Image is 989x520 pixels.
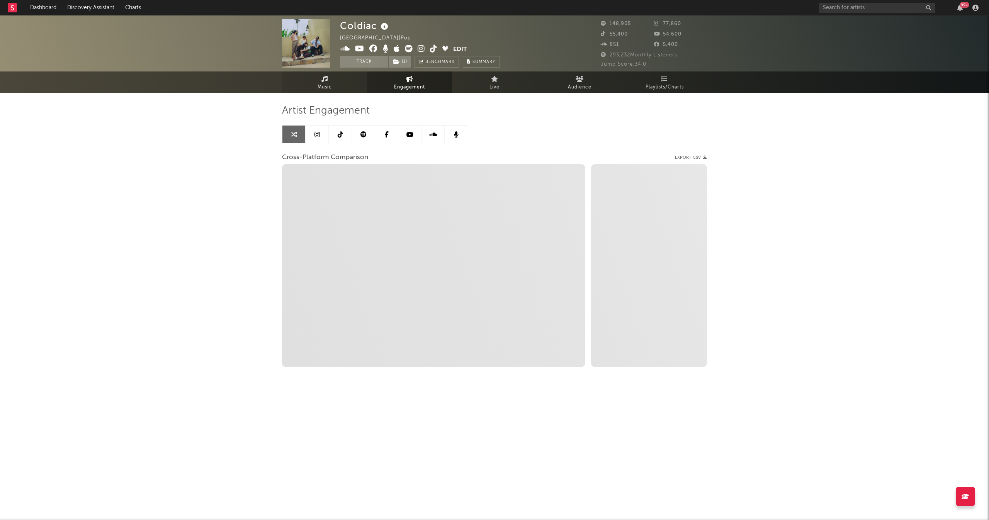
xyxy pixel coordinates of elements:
[819,3,935,13] input: Search for artists
[415,56,459,68] a: Benchmark
[425,58,455,67] span: Benchmark
[472,60,495,64] span: Summary
[282,153,368,162] span: Cross-Platform Comparison
[675,155,707,160] button: Export CSV
[957,5,963,11] button: 99+
[654,42,678,47] span: 5,400
[452,71,537,93] a: Live
[654,21,681,26] span: 77,860
[654,32,681,37] span: 54,600
[568,83,591,92] span: Audience
[489,83,500,92] span: Live
[537,71,622,93] a: Audience
[601,21,631,26] span: 148,905
[340,19,390,32] div: Coldiac
[318,83,332,92] span: Music
[367,71,452,93] a: Engagement
[601,62,646,67] span: Jump Score: 34.0
[601,42,619,47] span: 851
[340,56,388,68] button: Track
[646,83,684,92] span: Playlists/Charts
[388,56,411,68] span: ( 1 )
[960,2,969,8] div: 99 +
[282,106,370,116] span: Artist Engagement
[453,45,467,54] button: Edit
[601,53,677,58] span: 293,232 Monthly Listeners
[601,32,628,37] span: 55,400
[622,71,707,93] a: Playlists/Charts
[463,56,500,68] button: Summary
[389,56,411,68] button: (1)
[340,34,420,43] div: [GEOGRAPHIC_DATA] | Pop
[394,83,425,92] span: Engagement
[282,71,367,93] a: Music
